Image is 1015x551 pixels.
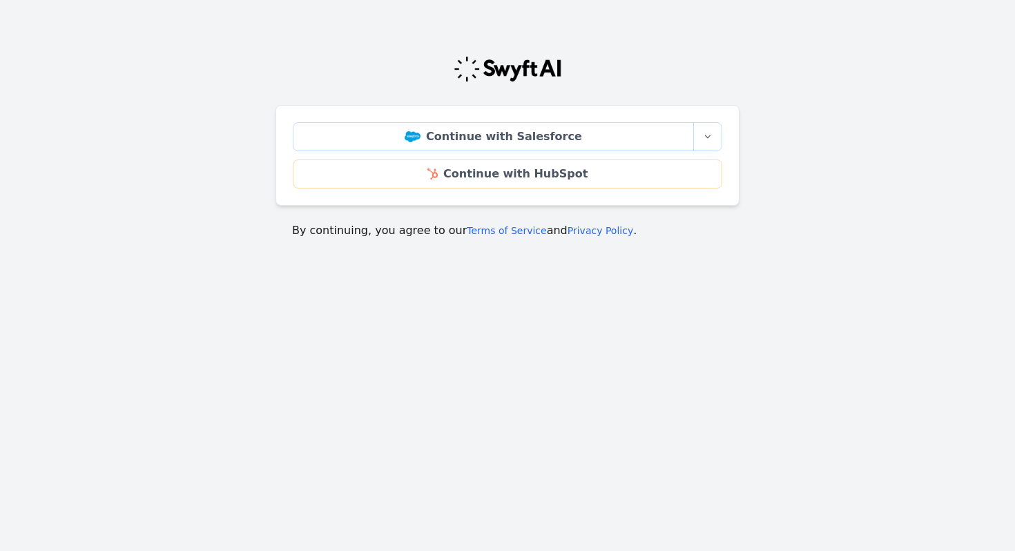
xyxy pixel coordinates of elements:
a: Continue with Salesforce [293,122,694,151]
a: Terms of Service [467,225,546,236]
a: Privacy Policy [568,225,633,236]
p: By continuing, you agree to our and . [292,222,723,239]
img: Swyft Logo [453,55,562,83]
img: Salesforce [405,131,420,142]
img: HubSpot [427,168,438,180]
a: Continue with HubSpot [293,159,722,188]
